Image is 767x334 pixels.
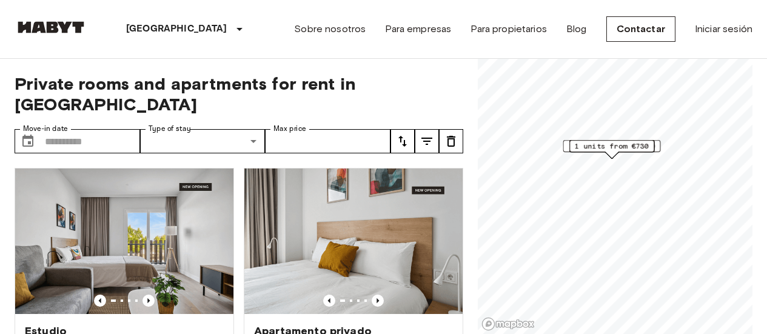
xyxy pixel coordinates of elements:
[149,124,191,134] label: Type of stay
[568,141,655,152] span: 191 units from €1200
[606,16,675,42] a: Contactar
[415,129,439,153] button: tune
[372,295,384,307] button: Previous image
[273,124,306,134] label: Max price
[569,140,654,159] div: Map marker
[471,22,547,36] a: Para propietarios
[15,73,463,115] span: Private rooms and apartments for rent in [GEOGRAPHIC_DATA]
[16,129,40,153] button: Choose date
[323,295,335,307] button: Previous image
[566,22,587,36] a: Blog
[390,129,415,153] button: tune
[439,129,463,153] button: tune
[244,169,463,314] img: Marketing picture of unit ES-15-102-721-001
[695,22,752,36] a: Iniciar sesión
[385,22,451,36] a: Para empresas
[142,295,155,307] button: Previous image
[563,140,660,159] div: Map marker
[294,22,366,36] a: Sobre nosotros
[23,124,68,134] label: Move-in date
[94,295,106,307] button: Previous image
[575,141,649,152] span: 1 units from €730
[15,21,87,33] img: Habyt
[15,169,233,314] img: Marketing picture of unit ES-15-102-224-001
[481,317,535,331] a: Mapbox logo
[126,22,227,36] p: [GEOGRAPHIC_DATA]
